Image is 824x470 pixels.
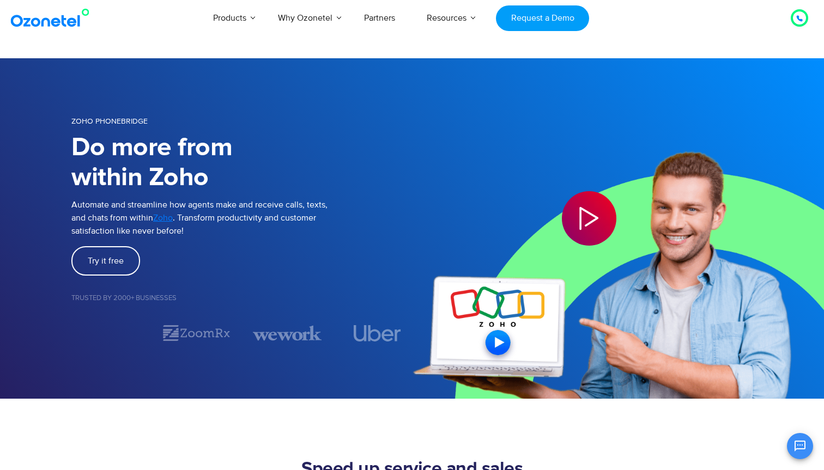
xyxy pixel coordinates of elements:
[71,117,148,126] span: Zoho Phonebridge
[787,433,813,459] button: Open chat
[162,323,231,343] div: 2 / 7
[253,323,322,343] div: 3 / 7
[71,246,140,276] a: Try it free
[71,198,412,237] p: Automate and streamline how agents make and receive calls, texts, and chats from within . Transfo...
[343,325,412,341] div: 4 / 7
[88,257,124,265] span: Try it free
[153,211,173,224] a: Zoho
[71,327,140,340] div: 1 / 7
[71,295,412,302] h5: Trusted by 2000+ Businesses
[71,323,412,343] div: Image Carousel
[354,325,401,341] img: uber
[162,323,231,343] img: zoomrx
[153,212,173,223] span: Zoho
[562,191,616,246] div: Play Video
[496,5,589,31] a: Request a Demo
[71,133,412,193] h1: Do more from within Zoho
[253,323,322,343] img: wework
